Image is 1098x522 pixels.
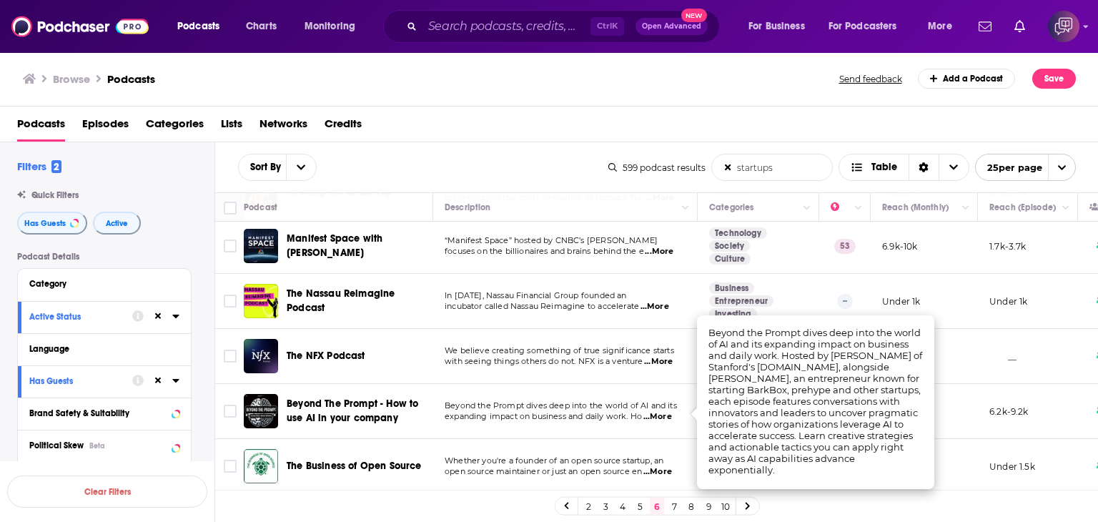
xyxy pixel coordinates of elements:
span: Beyond The Prompt - How to use AI in your company [287,398,418,424]
a: Podcasts [107,72,155,86]
p: Under 1k [882,295,920,307]
a: Culture [709,253,751,265]
a: Manifest Space with [PERSON_NAME] [287,232,428,260]
p: Under 1k [989,295,1027,307]
div: Category [29,279,170,289]
a: Podcasts [17,112,65,142]
span: For Business [748,16,805,36]
span: Monitoring [305,16,355,36]
p: Podcast Details [17,252,192,262]
a: Show notifications dropdown [1009,14,1031,39]
span: Whether you're a founder of an open source startup, an [445,455,663,466]
a: 8 [684,498,698,515]
a: Business [709,282,754,294]
div: Search podcasts, credits, & more... [397,10,733,43]
span: The Business of Open Source [287,460,422,472]
span: Charts [246,16,277,36]
div: Power Score [831,199,851,216]
span: Toggle select row [224,460,237,473]
a: 10 [718,498,733,515]
button: Column Actions [677,200,694,217]
button: Language [29,340,179,358]
span: expanding impact on business and daily work. Ho [445,411,642,421]
a: 7 [667,498,681,515]
button: Brand Safety & Suitability [29,404,179,422]
img: The NFX Podcast [244,339,278,373]
button: Has Guests [17,212,87,235]
img: Beyond The Prompt - How to use AI in your company [244,394,278,428]
span: with seeing things others do not. NFX is a venture [445,356,643,366]
a: Technology [709,227,767,239]
span: Active [106,220,128,227]
img: User Profile [1048,11,1079,42]
button: Choose View [839,154,969,181]
a: 6 [650,498,664,515]
span: The Nassau Reimagine Podcast [287,287,395,314]
span: open source maintainer or just an open source en [445,466,642,476]
a: Credits [325,112,362,142]
a: Entrepreneur [709,295,773,307]
button: open menu [239,162,286,172]
span: Toggle select row [224,295,237,307]
span: Logged in as corioliscompany [1048,11,1079,42]
div: Has Guests [29,376,123,386]
button: Send feedback [835,73,906,85]
span: ...More [645,246,673,257]
button: Active [93,212,141,235]
a: 2 [581,498,595,515]
button: Column Actions [957,200,974,217]
a: Charts [237,15,285,38]
img: Podchaser - Follow, Share and Rate Podcasts [11,13,149,40]
a: The Nassau Reimagine Podcast [287,287,428,315]
span: Networks [259,112,307,142]
a: 4 [615,498,630,515]
img: Manifest Space with Morgan Brennan [244,229,278,263]
span: incubator called Nassau Reimagine to accelerate [445,301,639,311]
a: Show notifications dropdown [973,14,997,39]
button: Column Actions [850,200,867,217]
button: Column Actions [798,200,816,217]
div: Categories [709,199,753,216]
p: 1.7k-3.7k [989,240,1027,252]
span: ...More [640,301,669,312]
span: Open Advanced [642,23,701,30]
img: The Nassau Reimagine Podcast [244,284,278,318]
span: Ctrl K [590,17,624,36]
a: Categories [146,112,204,142]
h3: Browse [53,72,90,86]
span: Episodes [82,112,129,142]
p: 6.9k-10k [882,240,917,252]
span: New [681,9,707,22]
p: 53 [834,239,856,253]
span: Lists [221,112,242,142]
button: Save [1032,69,1076,89]
button: open menu [295,15,374,38]
button: Open AdvancedNew [635,18,708,35]
a: The Business of Open Source [244,449,278,483]
button: Political SkewBeta [29,436,179,454]
a: Investing [709,308,757,320]
p: 6.2k-9.2k [989,405,1029,418]
span: Beyond the Prompt dives deep into the world of AI and its [445,400,677,410]
button: Has Guests [29,372,132,390]
button: Category [29,275,179,292]
button: open menu [975,154,1076,181]
a: Society [709,240,750,252]
span: Toggle select row [224,240,237,252]
div: Sort Direction [909,154,939,180]
div: 599 podcast results [608,162,706,173]
span: ...More [643,466,672,478]
div: Description [445,199,490,216]
p: __ [989,350,1017,363]
span: More [928,16,952,36]
button: open menu [167,15,238,38]
button: Column Actions [1057,200,1074,217]
div: Active Status [29,312,123,322]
